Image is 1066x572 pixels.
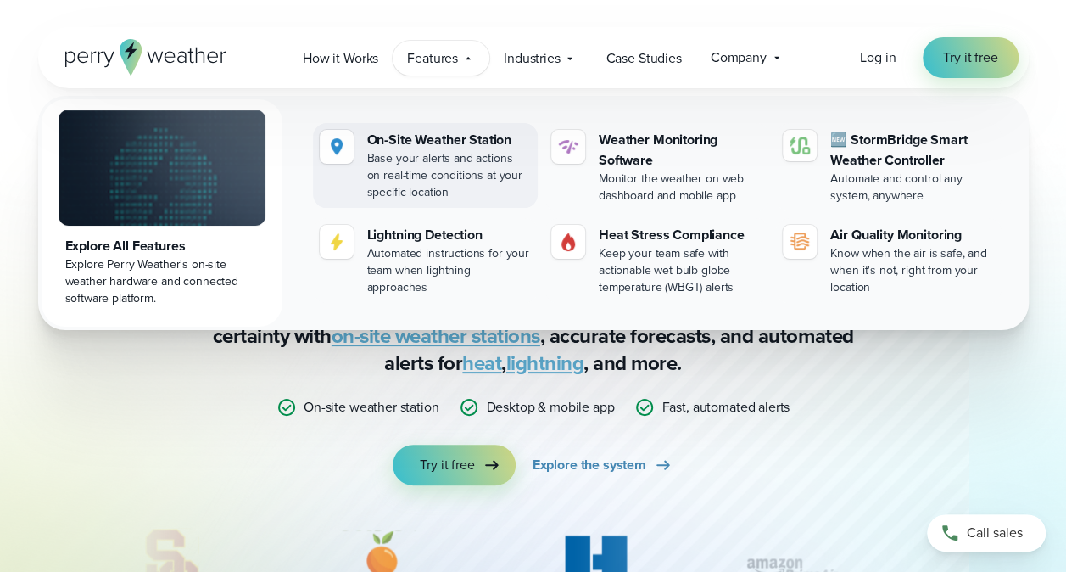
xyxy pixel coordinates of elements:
a: on-site weather stations [332,321,540,351]
span: Log in [860,48,896,67]
a: Call sales [927,514,1046,552]
div: Automate and control any system, anywhere [830,171,994,205]
img: aqi-icon.svg [790,232,810,252]
a: Lightning Detection Automated instructions for your team when lightning approaches [313,218,538,303]
a: Log in [860,48,896,68]
p: Desktop & mobile app [486,397,614,418]
img: perry weather location [326,137,347,157]
a: Try it free [923,37,1018,78]
div: Monitor the weather on web dashboard and mobile app [599,171,762,205]
p: On-site weather station [304,397,439,418]
p: Stop relying on weather apps with inaccurate data — Perry Weather delivers certainty with , accur... [194,295,873,377]
a: Try it free [393,445,515,485]
div: Heat Stress Compliance [599,225,762,245]
a: 🆕 StormBridge Smart Weather Controller Automate and control any system, anywhere [776,123,1001,211]
span: Call sales [967,523,1023,543]
a: How it Works [288,41,393,76]
span: Case Studies [606,48,681,69]
div: Keep your team safe with actionable wet bulb globe temperature (WBGT) alerts [599,245,762,296]
img: software-icon.svg [558,137,578,157]
span: Try it free [943,48,997,68]
div: Automated instructions for your team when lightning approaches [367,245,531,296]
a: Case Studies [591,41,695,76]
img: perry weather heat [558,232,578,252]
span: How it Works [303,48,378,69]
div: Explore All Features [65,236,259,256]
span: Explore the system [533,455,646,475]
span: Company [711,48,767,68]
a: perry weather location On-Site Weather Station Base your alerts and actions on real-time conditio... [313,123,538,208]
a: heat [462,348,501,379]
a: Explore the system [533,445,673,485]
img: stormbridge-icon-V6.svg [790,137,810,154]
span: Industries [504,48,561,69]
span: Features [407,48,458,69]
a: Weather Monitoring Software Monitor the weather on web dashboard and mobile app [544,123,769,211]
div: Know when the air is safe, and when it's not, right from your location [830,245,994,296]
div: Lightning Detection [367,225,531,245]
div: Weather Monitoring Software [599,130,762,171]
img: lightning-icon.svg [326,232,347,252]
div: On-Site Weather Station [367,130,531,150]
a: perry weather heat Heat Stress Compliance Keep your team safe with actionable wet bulb globe temp... [544,218,769,303]
div: Explore Perry Weather's on-site weather hardware and connected software platform. [65,256,259,307]
div: Air Quality Monitoring [830,225,994,245]
div: Base your alerts and actions on real-time conditions at your specific location [367,150,531,201]
a: lightning [506,348,584,379]
p: Fast, automated alerts [661,397,790,418]
a: Explore All Features Explore Perry Weather's on-site weather hardware and connected software plat... [42,99,282,327]
span: Try it free [420,455,474,475]
div: 🆕 StormBridge Smart Weather Controller [830,130,994,171]
a: Air Quality Monitoring Know when the air is safe, and when it's not, right from your location [776,218,1001,303]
